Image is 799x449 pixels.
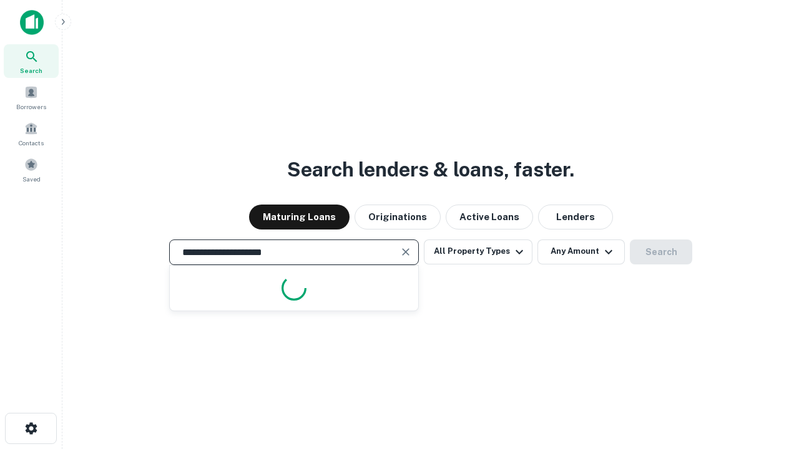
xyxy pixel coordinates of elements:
[737,349,799,409] iframe: Chat Widget
[4,80,59,114] a: Borrowers
[355,205,441,229] button: Originations
[446,205,533,229] button: Active Loans
[16,102,46,112] span: Borrowers
[424,239,532,264] button: All Property Types
[22,174,41,184] span: Saved
[538,205,613,229] button: Lenders
[249,205,350,229] button: Maturing Loans
[4,44,59,78] a: Search
[537,239,625,264] button: Any Amount
[397,243,414,261] button: Clear
[19,138,44,148] span: Contacts
[4,153,59,186] a: Saved
[20,65,42,75] span: Search
[287,155,574,185] h3: Search lenders & loans, faster.
[20,10,44,35] img: capitalize-icon.png
[4,117,59,150] a: Contacts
